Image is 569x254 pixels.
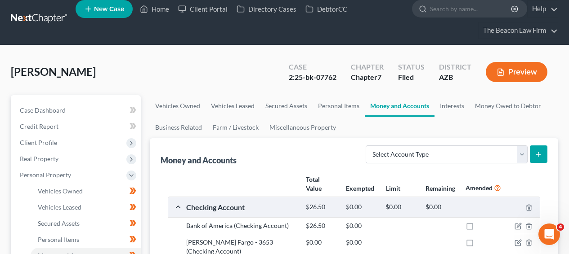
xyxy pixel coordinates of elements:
a: Client Portal [174,1,232,17]
div: Status [398,62,425,72]
strong: Total Value [306,175,322,192]
strong: Remaining [426,184,455,192]
div: $0.00 [341,238,381,247]
div: Money and Accounts [161,155,237,166]
span: New Case [94,6,124,13]
a: Directory Cases [232,1,301,17]
a: Home [135,1,174,17]
div: Bank of America (Checking Account) [182,221,301,230]
span: Client Profile [20,139,57,146]
input: Search by name... [430,0,512,17]
button: Preview [486,62,547,82]
span: Personal Property [20,171,71,179]
a: Credit Report [13,118,141,135]
div: Chapter [351,72,384,83]
a: Vehicles Owned [31,183,141,199]
div: $26.50 [301,203,341,211]
a: The Beacon Law Firm [479,22,558,39]
div: $0.00 [301,238,341,247]
a: Business Related [150,117,207,138]
span: 7 [377,73,381,81]
span: Vehicles Leased [38,203,81,211]
div: AZB [439,72,471,83]
span: Case Dashboard [20,106,66,114]
a: Secured Assets [260,95,313,117]
a: Farm / Livestock [207,117,264,138]
a: Personal Items [31,232,141,248]
div: Chapter [351,62,384,72]
strong: Exempted [346,184,374,192]
div: $0.00 [341,203,381,211]
a: Miscellaneous Property [264,117,341,138]
div: District [439,62,471,72]
span: Personal Items [38,236,79,243]
span: Real Property [20,155,58,162]
a: Vehicles Leased [31,199,141,215]
a: Vehicles Owned [150,95,206,117]
div: $0.00 [381,203,421,211]
div: $0.00 [341,221,381,230]
a: Interests [435,95,470,117]
a: Money and Accounts [365,95,435,117]
a: Vehicles Leased [206,95,260,117]
span: Credit Report [20,123,58,130]
div: Case [289,62,336,72]
a: DebtorCC [301,1,352,17]
iframe: Intercom live chat [538,223,560,245]
span: Secured Assets [38,219,80,227]
div: Checking Account [182,202,301,212]
a: Money Owed to Debtor [470,95,547,117]
span: Vehicles Owned [38,187,83,195]
div: 2:25-bk-07762 [289,72,336,83]
span: [PERSON_NAME] [11,65,96,78]
strong: Limit [386,184,400,192]
div: $0.00 [421,203,461,211]
strong: Amended [466,184,493,192]
a: Case Dashboard [13,102,141,118]
a: Help [528,1,558,17]
div: $26.50 [301,221,341,230]
div: Filed [398,72,425,83]
a: Personal Items [313,95,365,117]
a: Secured Assets [31,215,141,232]
span: 4 [557,223,564,231]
